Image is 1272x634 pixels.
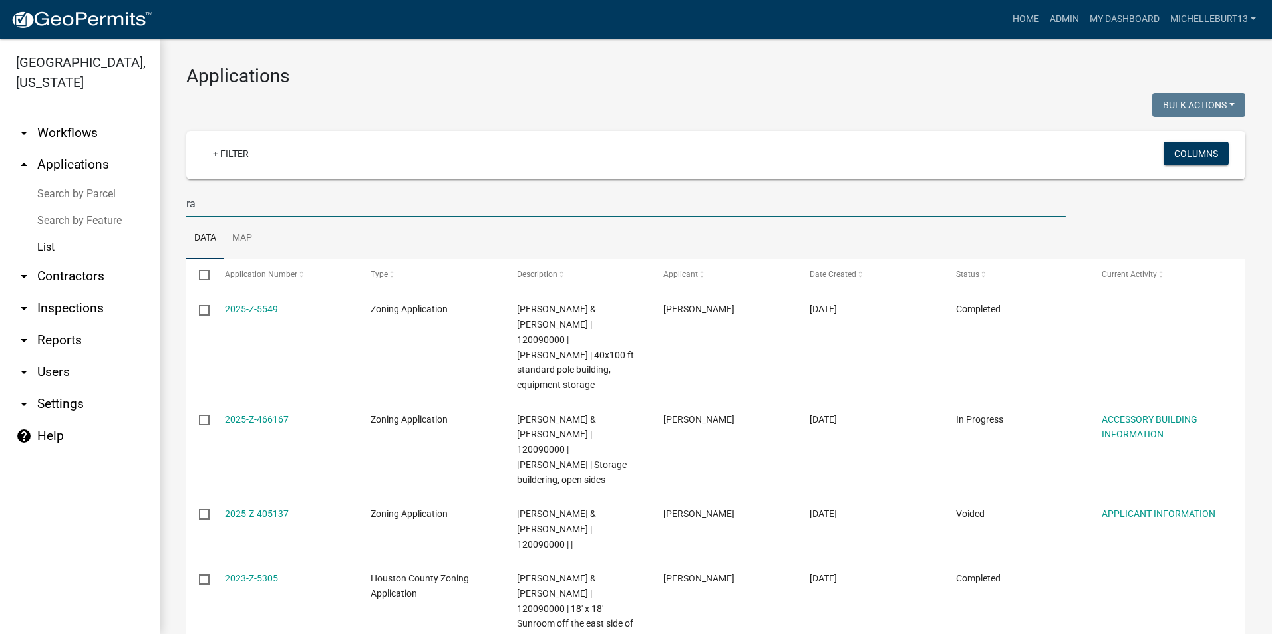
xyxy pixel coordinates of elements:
a: ACCESSORY BUILDING INFORMATION [1102,414,1197,440]
span: RASK,NATHAN W & ERICA J | 120090000 | Sheldon | 40x100 ft standard pole building, equipment storage [517,304,634,390]
i: arrow_drop_down [16,300,32,316]
button: Columns [1164,142,1229,165]
span: 09/02/2025 [810,304,837,314]
datatable-header-cell: Type [358,259,504,291]
span: Nathan Rask [663,508,734,519]
span: Type [371,270,388,279]
span: Nathan Rask [663,573,734,583]
span: Nathan Rask [663,304,734,314]
a: + Filter [202,142,259,165]
i: arrow_drop_down [16,396,32,412]
button: Bulk Actions [1152,93,1245,117]
a: michelleburt13 [1165,7,1261,32]
datatable-header-cell: Status [943,259,1089,291]
a: APPLICANT INFORMATION [1102,508,1215,519]
span: Status [956,270,979,279]
i: arrow_drop_up [16,157,32,173]
span: Nathan Rask [663,414,734,425]
span: Voided [956,508,985,519]
h3: Applications [186,65,1245,88]
span: Description [517,270,557,279]
span: Zoning Application [371,304,448,314]
span: Completed [956,573,1001,583]
span: 08/19/2025 [810,414,837,425]
span: 04/14/2025 [810,508,837,519]
span: RASK,NATHAN W & ERICA J | 120090000 | | [517,508,596,550]
span: Current Activity [1102,270,1157,279]
datatable-header-cell: Select [186,259,212,291]
span: Zoning Application [371,508,448,519]
span: Completed [956,304,1001,314]
span: Applicant [663,270,698,279]
a: Home [1007,7,1044,32]
datatable-header-cell: Description [504,259,651,291]
span: RASK,NATHAN W & ERICA J | 120090000 | Sheldon | Storage buildering, open sides [517,414,627,485]
a: Data [186,217,224,260]
datatable-header-cell: Application Number [212,259,358,291]
i: arrow_drop_down [16,332,32,348]
span: Date Created [810,270,856,279]
i: arrow_drop_down [16,125,32,141]
input: Search for applications [186,190,1066,217]
i: help [16,428,32,444]
a: 2025-Z-5549 [225,304,278,314]
a: Admin [1044,7,1084,32]
a: 2025-Z-466167 [225,414,289,425]
span: Zoning Application [371,414,448,425]
datatable-header-cell: Applicant [651,259,797,291]
a: My Dashboard [1084,7,1165,32]
span: In Progress [956,414,1003,425]
datatable-header-cell: Date Created [797,259,943,291]
a: 2023-Z-5305 [225,573,278,583]
a: 2025-Z-405137 [225,508,289,519]
datatable-header-cell: Current Activity [1089,259,1235,291]
a: Map [224,217,260,260]
i: arrow_drop_down [16,268,32,284]
span: 06/29/2023 [810,573,837,583]
span: Application Number [225,270,297,279]
i: arrow_drop_down [16,364,32,380]
span: Houston County Zoning Application [371,573,469,599]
